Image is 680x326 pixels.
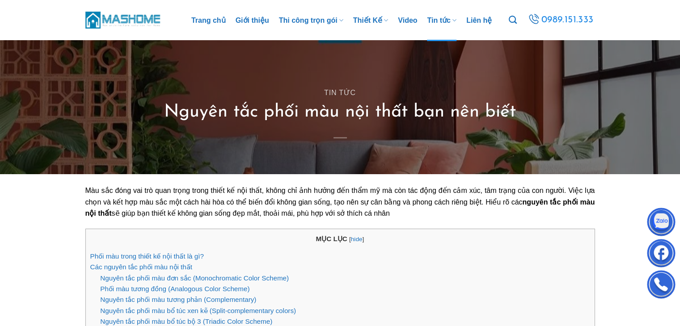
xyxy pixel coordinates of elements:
span: [ [349,236,351,242]
strong: nguyên tắc phối màu nội thất [85,198,595,217]
img: Facebook [648,241,675,268]
a: 0989.151.333 [527,12,595,28]
a: hide [351,236,363,242]
a: Nguyên tắc phối màu tương phản (Complementary) [100,296,256,303]
img: Zalo [648,210,675,237]
a: Phối màu trong thiết kế nội thất là gì? [90,252,204,260]
span: 0989.151.333 [541,13,594,28]
a: Các nguyên tắc phối màu nội thất [90,263,192,271]
img: Phone [648,272,675,299]
img: MasHome – Tổng Thầu Thiết Kế Và Xây Nhà Trọn Gói [85,10,161,29]
span: ] [363,236,364,242]
a: Tìm kiếm [509,11,517,29]
a: Tin tức [324,89,356,96]
span: ​Màu sắc đóng vai trò quan trọng trong thiết kế nội thất, không chỉ ảnh hưởng đến thẩm mỹ mà còn ... [85,187,595,217]
a: Phối màu tương đồng (Analogous Color Scheme) [100,285,249,293]
a: Nguyên tắc phối màu đơn sắc (Monochromatic Color Scheme) [100,274,289,282]
a: Nguyên tắc phối màu bổ túc xen kẽ (Split-complementary colors) [100,307,296,314]
a: Nguyên tắc phối màu bổ túc bộ 3 (Triadic Color Scheme) [100,318,272,325]
p: MỤC LỤC [90,234,590,244]
h1: Nguyên tắc phối màu nội thất bạn nên biết [164,100,516,124]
